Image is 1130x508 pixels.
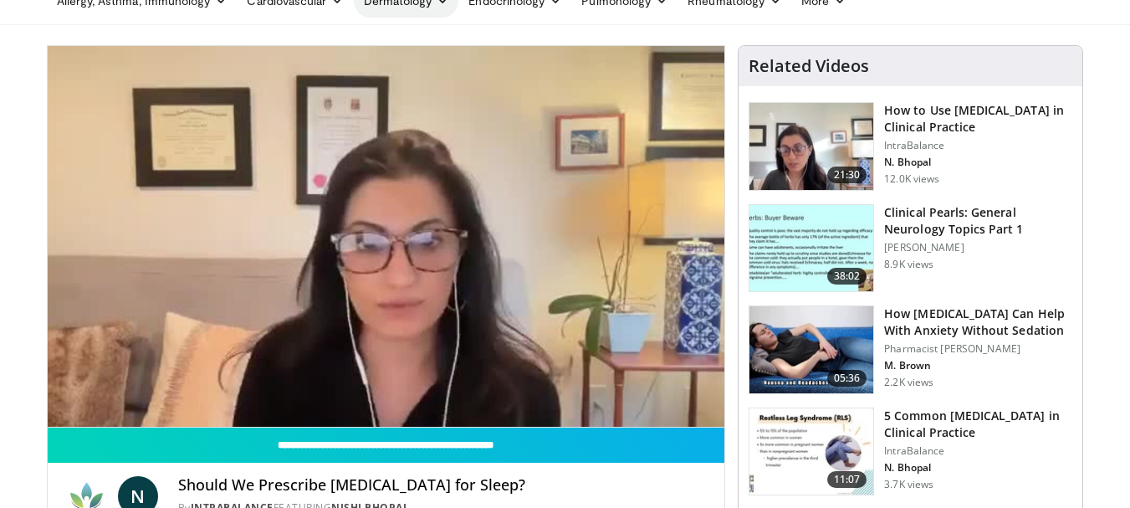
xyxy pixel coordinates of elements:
[884,342,1072,356] p: Pharmacist [PERSON_NAME]
[884,359,1072,372] p: M. Brown
[749,204,1072,293] a: 38:02 Clinical Pearls: General Neurology Topics Part 1 [PERSON_NAME] 8.9K views
[884,444,1072,458] p: IntraBalance
[749,305,1072,394] a: 05:36 How [MEDICAL_DATA] Can Help With Anxiety Without Sedation Pharmacist [PERSON_NAME] M. Brown...
[884,139,1072,152] p: IntraBalance
[884,172,939,186] p: 12.0K views
[884,102,1072,136] h3: How to Use [MEDICAL_DATA] in Clinical Practice
[884,241,1072,254] p: [PERSON_NAME]
[48,46,725,428] video-js: Video Player
[827,370,867,387] span: 05:36
[884,408,1072,441] h3: 5 Common [MEDICAL_DATA] in Clinical Practice
[749,306,873,393] img: 7bfe4765-2bdb-4a7e-8d24-83e30517bd33.150x105_q85_crop-smart_upscale.jpg
[884,478,933,491] p: 3.7K views
[827,268,867,285] span: 38:02
[884,204,1072,238] h3: Clinical Pearls: General Neurology Topics Part 1
[827,471,867,488] span: 11:07
[884,461,1072,475] p: N. Bhopal
[749,56,869,76] h4: Related Videos
[749,102,1072,191] a: 21:30 How to Use [MEDICAL_DATA] in Clinical Practice IntraBalance N. Bhopal 12.0K views
[749,408,1072,496] a: 11:07 5 Common [MEDICAL_DATA] in Clinical Practice IntraBalance N. Bhopal 3.7K views
[884,376,933,389] p: 2.2K views
[178,476,712,495] h4: Should We Prescribe [MEDICAL_DATA] for Sleep?
[884,305,1072,339] h3: How [MEDICAL_DATA] Can Help With Anxiety Without Sedation
[884,156,1072,169] p: N. Bhopal
[749,408,873,495] img: e41a58fc-c8b3-4e06-accc-3dd0b2ae14cc.150x105_q85_crop-smart_upscale.jpg
[749,205,873,292] img: 91ec4e47-6cc3-4d45-a77d-be3eb23d61cb.150x105_q85_crop-smart_upscale.jpg
[749,103,873,190] img: 662646f3-24dc-48fd-91cb-7f13467e765c.150x105_q85_crop-smart_upscale.jpg
[827,167,867,183] span: 21:30
[884,258,933,271] p: 8.9K views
